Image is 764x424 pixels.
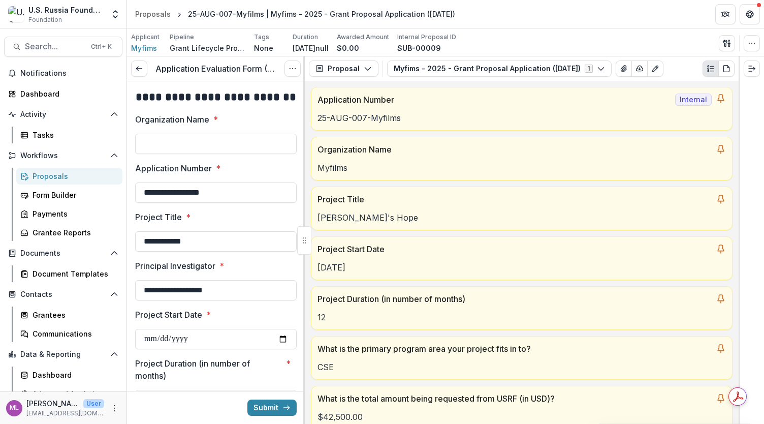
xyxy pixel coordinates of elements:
button: Notifications [4,65,122,81]
a: Proposals [131,7,175,21]
div: Payments [33,208,114,219]
a: Payments [16,205,122,222]
p: $0.00 [337,43,359,53]
button: PDF view [718,60,735,77]
p: 25-AUG-007-Myfilms [317,112,726,124]
p: [DATE] [317,261,726,274]
p: Grant Lifecycle Process [170,43,246,53]
p: Project Duration (in number of months) [317,293,712,305]
div: Tasks [33,130,114,140]
button: Open Data & Reporting [4,346,122,362]
h3: Application Evaluation Form (Internal) [155,64,276,74]
p: None [254,43,273,53]
p: [PERSON_NAME]'s Hope [317,211,726,224]
button: Edit as form [647,60,663,77]
a: Proposals [16,168,122,185]
div: Dashboard [20,88,114,99]
p: [DATE]null [293,43,329,53]
p: Organization Name [135,113,209,126]
button: Proposal [309,60,378,77]
button: Submit [247,400,297,416]
a: Organization NameMyfilms [311,137,733,180]
a: What is the primary program area your project fits in to?CSE [311,336,733,380]
p: Project Title [317,193,712,205]
div: Grantees [33,310,114,320]
button: Plaintext view [703,60,719,77]
img: U.S. Russia Foundation [8,6,24,22]
a: Dashboard [4,85,122,102]
a: Grantees [16,307,122,323]
a: Form Builder [16,187,122,203]
div: Document Templates [33,268,114,279]
nav: breadcrumb [131,7,459,21]
p: Internal Proposal ID [397,33,456,42]
div: Maria Lvova [10,405,19,411]
button: Get Help [740,4,760,24]
p: Application Number [317,94,671,106]
p: Project Start Date [135,309,202,321]
div: Proposals [135,9,171,19]
div: U.S. Russia Foundation [28,5,104,15]
div: 25-AUG-007-Myfilms | Myfims - 2025 - Grant Proposal Application ([DATE]) [188,9,455,19]
div: Grantee Reports [33,227,114,238]
p: [PERSON_NAME] [26,398,79,409]
button: Expand right [744,60,760,77]
span: Documents [20,249,106,258]
p: Applicant [131,33,160,42]
p: What is the primary program area your project fits in to? [317,343,712,355]
p: Principal Investigator [135,260,215,272]
a: Project Title[PERSON_NAME]'s Hope [311,187,733,230]
span: Data & Reporting [20,350,106,359]
button: More [108,402,120,414]
div: Form Builder [33,190,114,200]
span: Workflows [20,152,106,160]
a: Project Duration (in number of months)12 [311,286,733,330]
a: Dashboard [16,367,122,383]
a: Communications [16,325,122,342]
p: Pipeline [170,33,194,42]
p: 12 [317,311,726,323]
div: Proposals [33,171,114,181]
a: Myfims [131,43,157,53]
p: Organization Name [317,143,712,156]
button: View Attached Files [616,60,632,77]
button: Myfims - 2025 - Grant Proposal Application ([DATE])1 [387,60,612,77]
button: Open Documents [4,245,122,261]
a: Application NumberInternal25-AUG-007-Myfilms [311,87,733,131]
a: Project Start Date[DATE] [311,236,733,280]
a: Tasks [16,127,122,143]
div: Advanced Analytics [33,388,114,399]
div: Dashboard [33,370,114,380]
div: Ctrl + K [89,41,114,52]
p: CSE [317,361,726,373]
p: Project Duration (in number of months) [135,357,282,382]
p: Duration [293,33,318,42]
p: [EMAIL_ADDRESS][DOMAIN_NAME] [26,409,104,418]
button: Search... [4,37,122,57]
button: Open Workflows [4,147,122,164]
p: Tags [254,33,269,42]
p: Project Start Date [317,243,712,255]
span: Contacts [20,290,106,299]
span: Internal [675,94,712,106]
a: Grantee Reports [16,224,122,241]
button: Open Activity [4,106,122,123]
p: Myfilms [317,162,726,174]
p: What is the total amount being requested from USRF (in USD)? [317,392,712,405]
div: Communications [33,328,114,339]
button: Options [284,60,301,77]
button: Open Contacts [4,286,122,302]
span: Activity [20,110,106,119]
span: Foundation [28,15,62,24]
a: Document Templates [16,265,122,282]
p: $42,500.00 [317,411,726,423]
p: User [83,399,104,408]
p: SUB-00009 [397,43,441,53]
p: Awarded Amount [337,33,389,42]
p: Project Title [135,211,182,223]
button: Partners [715,4,736,24]
p: Application Number [135,162,212,174]
span: Notifications [20,69,118,78]
a: Advanced Analytics [16,385,122,402]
